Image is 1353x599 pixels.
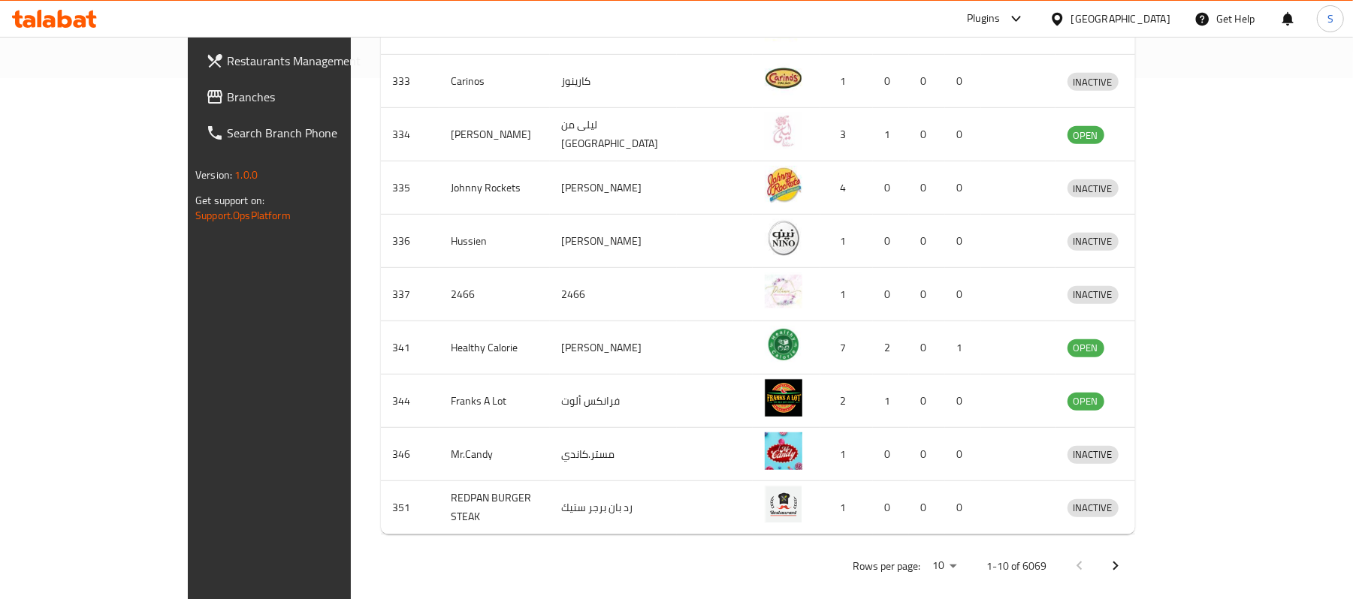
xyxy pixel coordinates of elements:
td: 1 [873,108,909,161]
td: 0 [909,215,945,268]
td: 0 [909,428,945,481]
td: 0 [873,161,909,215]
td: 2466 [439,268,550,321]
td: 0 [909,108,945,161]
div: INACTIVE [1068,233,1119,251]
a: Branches [194,79,414,115]
td: 0 [873,55,909,108]
span: INACTIVE [1068,446,1119,463]
img: Hussien [765,219,802,257]
a: Restaurants Management [194,43,414,79]
td: Johnny Rockets [439,161,550,215]
span: S [1327,11,1333,27]
p: Rows per page: [853,557,920,576]
td: Mr.Candy [439,428,550,481]
td: 1 [873,375,909,428]
td: 1 [820,215,873,268]
td: كارينوز [550,55,677,108]
div: OPEN [1068,393,1104,411]
td: 0 [945,481,981,534]
td: 0 [945,55,981,108]
td: 1 [820,268,873,321]
td: 0 [909,375,945,428]
span: OPEN [1068,393,1104,410]
td: 2466 [550,268,677,321]
td: 1 [820,481,873,534]
td: [PERSON_NAME] [439,108,550,161]
span: OPEN [1068,127,1104,144]
img: Franks A Lot [765,379,802,417]
td: 0 [945,108,981,161]
span: INACTIVE [1068,74,1119,91]
td: 2 [873,321,909,375]
td: Hussien [439,215,550,268]
span: OPEN [1068,339,1104,357]
span: Search Branch Phone [227,124,402,142]
td: Healthy Calorie [439,321,550,375]
td: 1 [820,428,873,481]
div: [GEOGRAPHIC_DATA] [1071,11,1170,27]
img: Mr.Candy [765,432,802,470]
td: REDPAN BURGER STEAK [439,481,550,534]
div: INACTIVE [1068,286,1119,304]
td: 0 [909,321,945,375]
td: مستر.كاندي [550,428,677,481]
td: 0 [909,161,945,215]
a: Search Branch Phone [194,115,414,151]
td: [PERSON_NAME] [550,161,677,215]
span: Restaurants Management [227,52,402,70]
span: Get support on: [195,191,264,210]
div: Rows per page: [926,555,962,577]
td: 0 [945,215,981,268]
td: Franks A Lot [439,375,550,428]
img: Johnny Rockets [765,166,802,203]
span: 1.0.0 [234,165,258,185]
button: Next page [1098,548,1134,584]
td: ليلى من [GEOGRAPHIC_DATA] [550,108,677,161]
img: Healthy Calorie [765,326,802,363]
td: 0 [873,428,909,481]
div: OPEN [1068,126,1104,144]
a: Support.OpsPlatform [195,206,291,225]
img: Leila Min Lebnan [765,113,802,150]
img: REDPAN BURGER STEAK [765,486,802,523]
div: INACTIVE [1068,73,1119,91]
div: INACTIVE [1068,499,1119,517]
td: 0 [873,215,909,268]
span: INACTIVE [1068,499,1119,516]
td: 1 [820,55,873,108]
td: 0 [945,375,981,428]
td: 0 [909,268,945,321]
td: 0 [945,161,981,215]
td: Carinos [439,55,550,108]
div: OPEN [1068,339,1104,357]
td: 0 [945,268,981,321]
span: Version: [195,165,232,185]
td: 0 [873,268,909,321]
span: INACTIVE [1068,233,1119,250]
td: 1 [945,321,981,375]
td: 7 [820,321,873,375]
img: Carinos [765,59,802,97]
td: 4 [820,161,873,215]
td: 0 [909,55,945,108]
td: 3 [820,108,873,161]
span: INACTIVE [1068,180,1119,197]
td: 0 [909,481,945,534]
p: 1-10 of 6069 [986,557,1046,576]
td: 0 [873,481,909,534]
td: [PERSON_NAME] [550,215,677,268]
div: Plugins [967,10,1000,28]
span: Branches [227,88,402,106]
td: فرانكس ألوت [550,375,677,428]
td: 2 [820,375,873,428]
td: [PERSON_NAME] [550,321,677,375]
td: رد بان برجر ستيك [550,481,677,534]
span: INACTIVE [1068,286,1119,303]
td: 0 [945,428,981,481]
img: 2466 [765,272,802,310]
